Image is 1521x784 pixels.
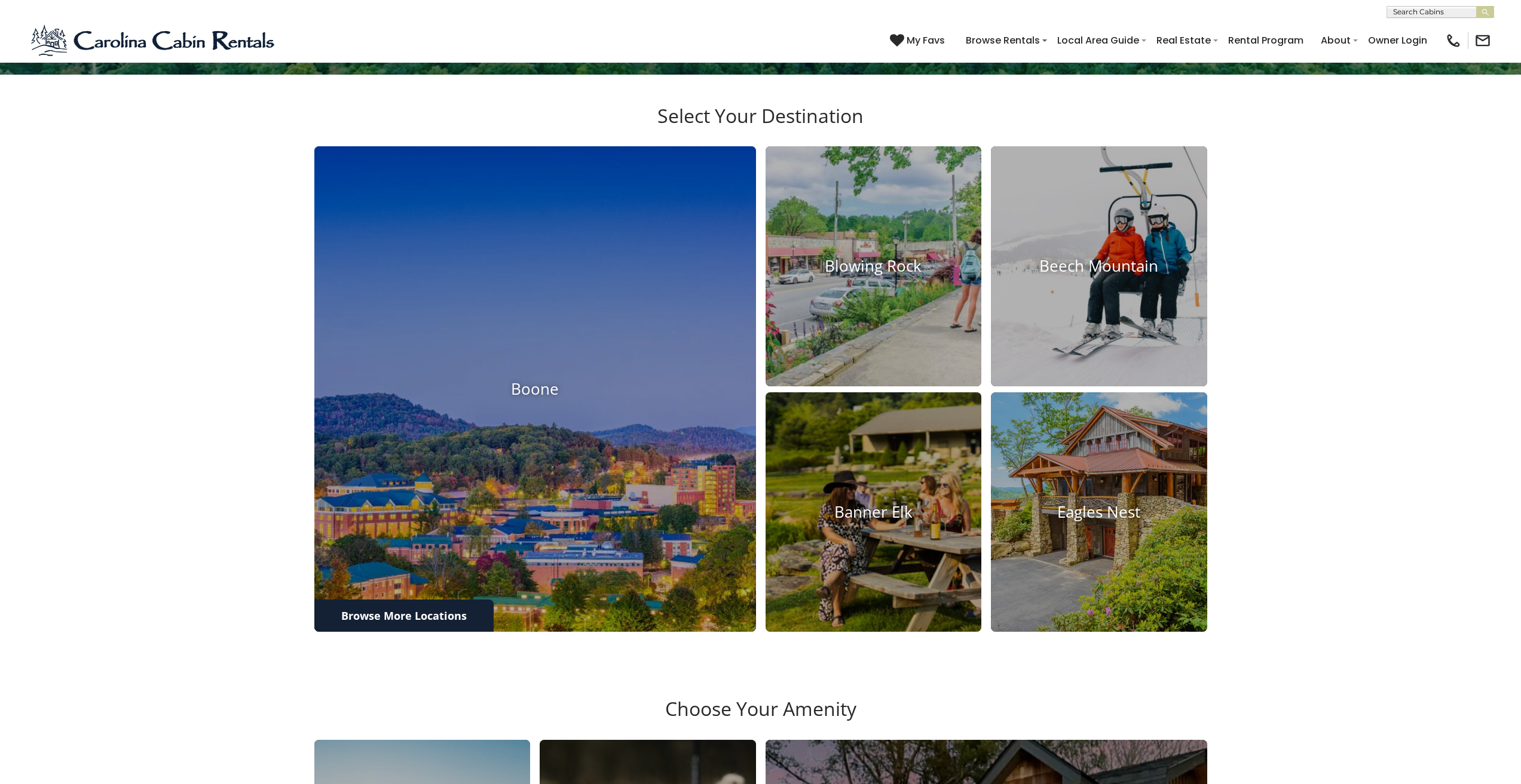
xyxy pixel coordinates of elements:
[991,257,1207,275] h4: Beech Mountain
[1445,32,1462,49] img: phone-regular-black.png
[907,33,945,48] span: My Favs
[314,599,494,632] a: Browse More Locations
[1051,30,1145,51] a: Local Area Guide
[1222,30,1309,51] a: Rental Program
[991,146,1207,386] a: Beech Mountain
[1474,32,1491,49] img: mail-regular-black.png
[766,503,982,521] h4: Banner Elk
[890,33,948,48] a: My Favs
[1362,30,1433,51] a: Owner Login
[313,697,1209,739] h3: Choose Your Amenity
[766,257,982,275] h4: Blowing Rock
[314,146,756,632] a: Boone
[991,392,1207,632] a: Eagles Nest
[30,23,278,59] img: Blue-2.png
[1315,30,1357,51] a: About
[766,146,982,386] a: Blowing Rock
[960,30,1046,51] a: Browse Rentals
[766,392,982,632] a: Banner Elk
[1150,30,1217,51] a: Real Estate
[991,503,1207,521] h4: Eagles Nest
[313,104,1209,146] h3: Select Your Destination
[314,380,756,398] h4: Boone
